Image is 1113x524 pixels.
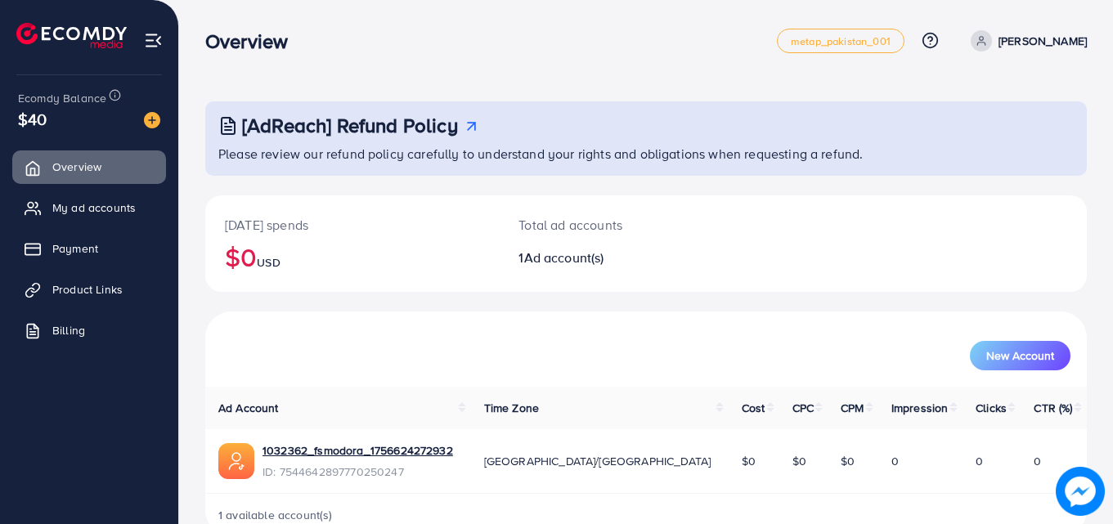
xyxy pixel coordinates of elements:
[792,453,806,469] span: $0
[12,232,166,265] a: Payment
[225,241,479,272] h2: $0
[976,453,983,469] span: 0
[242,114,458,137] h3: [AdReach] Refund Policy
[218,400,279,416] span: Ad Account
[52,322,85,338] span: Billing
[18,107,47,131] span: $40
[792,400,814,416] span: CPC
[218,443,254,479] img: ic-ads-acc.e4c84228.svg
[263,442,453,459] a: 1032362_fsmodora_1756624272932
[225,215,479,235] p: [DATE] spends
[52,240,98,257] span: Payment
[742,400,765,416] span: Cost
[1034,400,1072,416] span: CTR (%)
[52,281,123,298] span: Product Links
[52,199,136,216] span: My ad accounts
[518,250,700,266] h2: 1
[742,453,756,469] span: $0
[970,341,1070,370] button: New Account
[144,112,160,128] img: image
[524,249,604,266] span: Ad account(s)
[999,31,1087,51] p: [PERSON_NAME]
[976,400,1007,416] span: Clicks
[891,453,899,469] span: 0
[1056,467,1105,516] img: image
[12,191,166,224] a: My ad accounts
[484,453,711,469] span: [GEOGRAPHIC_DATA]/[GEOGRAPHIC_DATA]
[52,159,101,175] span: Overview
[791,36,891,47] span: metap_pakistan_001
[841,400,864,416] span: CPM
[218,507,333,523] span: 1 available account(s)
[205,29,301,53] h3: Overview
[257,254,280,271] span: USD
[1034,453,1041,469] span: 0
[218,144,1077,163] p: Please review our refund policy carefully to understand your rights and obligations when requesti...
[16,23,127,48] img: logo
[12,314,166,347] a: Billing
[12,150,166,183] a: Overview
[518,215,700,235] p: Total ad accounts
[263,464,453,480] span: ID: 7544642897770250247
[891,400,949,416] span: Impression
[964,30,1087,52] a: [PERSON_NAME]
[841,453,855,469] span: $0
[18,90,106,106] span: Ecomdy Balance
[777,29,904,53] a: metap_pakistan_001
[484,400,539,416] span: Time Zone
[144,31,163,50] img: menu
[12,273,166,306] a: Product Links
[986,350,1054,361] span: New Account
